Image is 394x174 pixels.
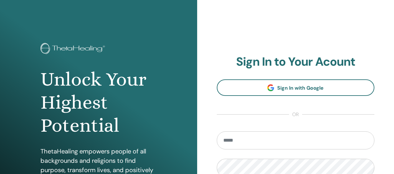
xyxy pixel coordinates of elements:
span: or [289,111,302,118]
h2: Sign In to Your Acount [217,55,375,69]
a: Sign In with Google [217,79,375,96]
span: Sign In with Google [277,85,324,91]
h1: Unlock Your Highest Potential [40,68,156,137]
